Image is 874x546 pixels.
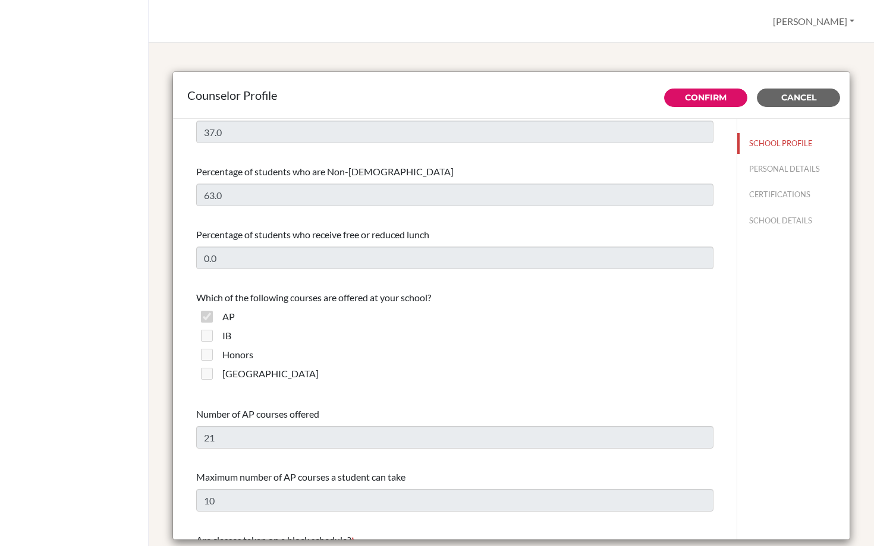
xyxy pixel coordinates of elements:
span: Maximum number of AP courses a student can take [196,471,405,482]
span: Are classes taken on a block schedule? [196,534,351,545]
label: Honors [222,348,253,362]
span: Percentage of students who receive free or reduced lunch [196,229,429,240]
label: AP [222,310,235,324]
button: SCHOOL DETAILS [737,210,850,231]
button: CERTIFICATIONS [737,184,850,205]
label: IB [222,329,231,343]
div: Counselor Profile [187,86,835,104]
span: Which of the following courses are offered at your school? [196,292,431,303]
button: PERSONAL DETAILS [737,159,850,179]
label: [GEOGRAPHIC_DATA] [222,367,319,381]
button: SCHOOL PROFILE [737,133,850,154]
span: Number of AP courses offered [196,408,319,419]
button: [PERSON_NAME] [768,10,860,33]
span: Percentage of students who are Non-[DEMOGRAPHIC_DATA] [196,166,454,177]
